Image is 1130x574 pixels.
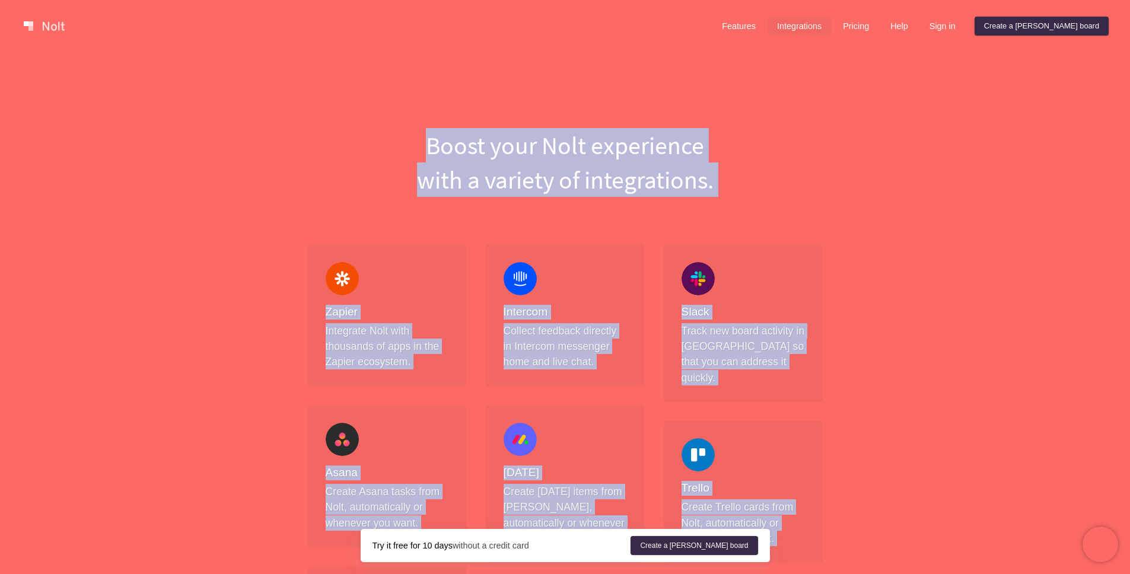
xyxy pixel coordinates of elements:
[920,17,965,36] a: Sign in
[682,323,805,386] p: Track new board activity in [GEOGRAPHIC_DATA] so that you can address it quickly.
[373,541,453,550] strong: Try it free for 10 days
[298,128,832,197] h1: Boost your Nolt experience with a variety of integrations.
[768,17,831,36] a: Integrations
[712,17,765,36] a: Features
[373,540,631,551] div: without a credit card
[504,305,627,320] h4: Intercom
[326,484,449,531] p: Create Asana tasks from Nolt, automatically or whenever you want.
[326,323,449,370] p: Integrate Nolt with thousands of apps in the Zapier ecosystem.
[326,465,449,480] h4: Asana
[833,17,878,36] a: Pricing
[631,536,757,555] a: Create a [PERSON_NAME] board
[682,481,805,496] h4: Trello
[504,484,627,547] p: Create [DATE] items from [PERSON_NAME], automatically or whenever you want.
[504,465,627,480] h4: [DATE]
[1083,527,1118,562] iframe: Chatra live chat
[504,323,627,370] p: Collect feedback directly in Intercom messenger home and live chat.
[326,305,449,320] h4: Zapier
[881,17,918,36] a: Help
[682,499,805,546] p: Create Trello cards from Nolt, automatically or whenever you want.
[975,17,1109,36] a: Create a [PERSON_NAME] board
[682,305,805,320] h4: Slack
